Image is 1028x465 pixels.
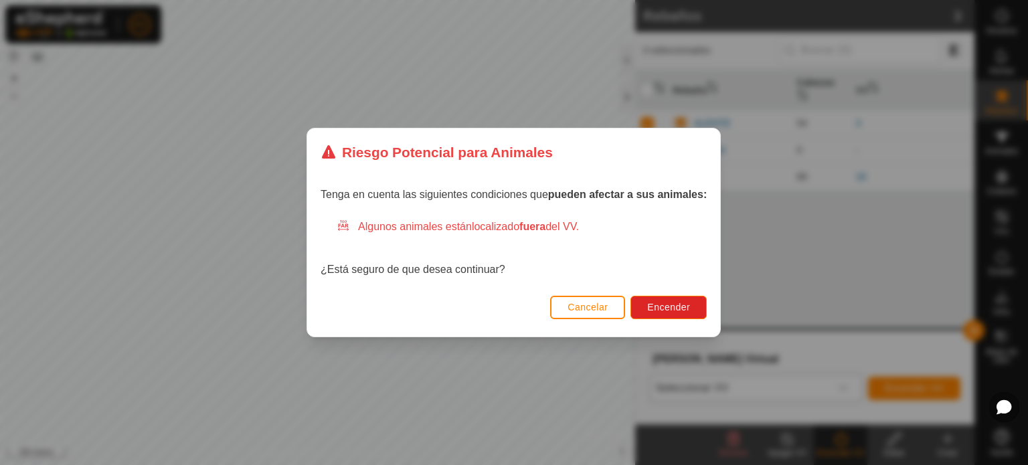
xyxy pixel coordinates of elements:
span: localizado del VV. [472,221,579,232]
span: Encender [648,302,691,312]
div: Algunos animales están [337,219,707,235]
div: ¿Está seguro de que desea continuar? [321,219,707,278]
span: Tenga en cuenta las siguientes condiciones que [321,189,707,200]
button: Cancelar [551,296,626,319]
span: Cancelar [568,302,608,312]
button: Encender [631,296,707,319]
strong: pueden afectar a sus animales: [548,189,707,200]
div: Riesgo Potencial para Animales [321,142,553,163]
strong: fuera [519,221,545,232]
